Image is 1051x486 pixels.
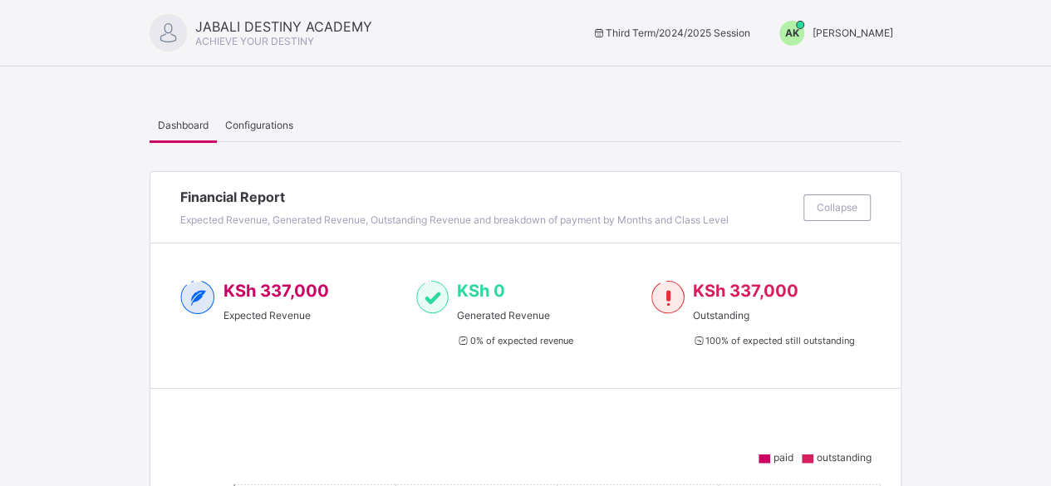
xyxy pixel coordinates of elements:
[158,119,209,131] span: Dashboard
[817,201,857,214] span: Collapse
[223,281,329,301] span: KSh 337,000
[592,27,750,39] span: session/term information
[180,281,215,314] img: expected-2.4343d3e9d0c965b919479240f3db56ac.svg
[693,335,855,346] span: 100 % of expected still outstanding
[416,281,449,314] img: paid-1.3eb1404cbcb1d3b736510a26bbfa3ccb.svg
[813,27,893,39] span: [PERSON_NAME]
[223,309,329,322] span: Expected Revenue
[457,309,572,322] span: Generated Revenue
[457,335,572,346] span: 0 % of expected revenue
[817,451,872,464] span: outstanding
[785,27,799,39] span: AK
[225,119,293,131] span: Configurations
[651,281,684,314] img: outstanding-1.146d663e52f09953f639664a84e30106.svg
[195,35,314,47] span: ACHIEVE YOUR DESTINY
[180,214,729,226] span: Expected Revenue, Generated Revenue, Outstanding Revenue and breakdown of payment by Months and C...
[693,309,855,322] span: Outstanding
[693,281,798,301] span: KSh 337,000
[774,451,793,464] span: paid
[180,189,795,205] span: Financial Report
[457,281,505,301] span: KSh 0
[195,18,372,35] span: JABALI DESTINY ACADEMY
